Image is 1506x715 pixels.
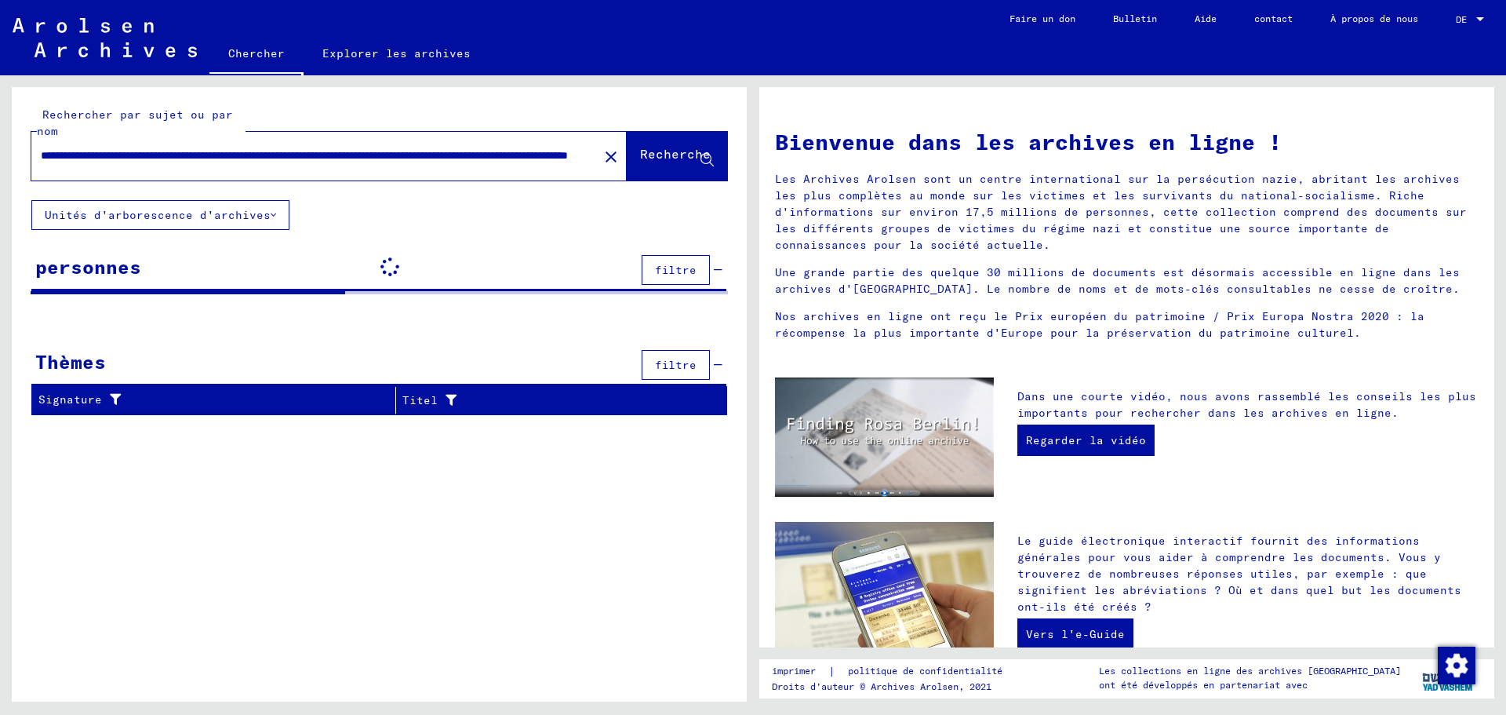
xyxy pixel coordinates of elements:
[640,146,711,162] font: Recherche
[642,255,710,285] button: filtre
[31,200,289,230] button: Unités d'arborescence d'archives
[304,35,489,72] a: Explorer les archives
[602,148,620,166] mat-icon: close
[848,665,1002,677] font: politique de confidentialité
[1195,13,1217,24] font: Aide
[1099,679,1308,691] font: ont été développés en partenariat avec
[775,128,1282,155] font: Bienvenue dans les archives en ligne !
[1017,618,1133,650] a: Vers l'e-Guide
[835,663,1021,680] a: politique de confidentialité
[1456,13,1467,25] font: DE
[655,358,697,372] font: filtre
[35,350,106,374] font: Thèmes
[1017,534,1461,614] font: Le guide électronique interactif fournit des informations générales pour vous aider à comprendre ...
[228,46,285,60] font: Chercher
[772,680,991,692] font: Droits d'auteur © Archives Arolsen, 2021
[322,46,471,60] font: Explorer les archives
[38,388,395,413] div: Signature
[1254,13,1293,24] font: contact
[1017,425,1155,456] a: Regarder la vidéo
[775,522,994,668] img: eguide.jpg
[775,378,994,497] img: video.jpg
[828,664,835,678] font: |
[1026,627,1125,641] font: Vers l'e-Guide
[772,663,828,680] a: imprimer
[1419,658,1478,698] img: yv_logo.png
[1009,13,1075,24] font: Faire un don
[37,108,233,138] font: Rechercher par sujet ou par nom
[772,665,816,677] font: imprimer
[1438,647,1475,684] img: Zustimmung ändern
[1099,665,1401,677] font: Les collections en ligne des archives [GEOGRAPHIC_DATA]
[775,309,1424,340] font: Nos archives en ligne ont reçu le Prix européen du patrimoine / Prix Europa Nostra 2020 : la réco...
[209,35,304,75] a: Chercher
[655,263,697,277] font: filtre
[775,172,1467,252] font: Les Archives Arolsen sont un centre international sur la persécution nazie, abritant les archives...
[1026,433,1146,447] font: Regarder la vidéo
[402,388,708,413] div: Titel
[1330,13,1418,24] font: À propos de nous
[627,132,727,181] button: Recherche
[775,265,1460,296] font: Une grande partie des quelque 30 millions de documents est désormais accessible en ligne dans les...
[1113,13,1157,24] font: Bulletin
[1437,646,1475,684] div: Zustimmung ändern
[402,392,688,409] div: Titel
[45,208,271,222] font: Unités d'arborescence d'archives
[642,350,710,380] button: filtre
[595,140,627,172] button: Clair
[38,392,376,408] div: Signature
[13,18,197,57] img: Arolsen_neg.svg
[1017,389,1476,420] font: Dans une courte vidéo, nous avons rassemblé les conseils les plus importants pour rechercher dans...
[35,255,141,279] font: personnes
